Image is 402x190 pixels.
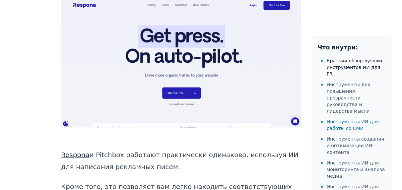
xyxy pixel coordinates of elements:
a: ➤Инструменты ИИ для работы со СМИ [320,117,386,133]
font: Инструменты ИИ для работы со СМИ [327,119,379,131]
font: ➤ [320,136,324,142]
font: ➤ [320,119,324,124]
font: и Pitchbox работают практически одинаково, используя ИИ для написания рекламных писем. [61,151,299,171]
font: Инструменты для повышения прозрачности руководства и лидерства мысли [327,82,370,114]
font: ➤ [320,82,324,87]
a: ➤Инструменты создания и оптимизации ИИ-контента [320,134,386,157]
font: ➤ [320,184,324,189]
font: ➤ [320,160,324,165]
a: ➤Краткий обзор лучших инструментов ИИ для PR [320,56,386,79]
font: Краткий обзор лучших инструментов ИИ для PR [327,58,383,77]
font: Инструменты создания и оптимизации ИИ-контента [327,136,384,155]
a: ➤Инструменты ИИ для мониторинга и анализа медиа [320,158,386,181]
font: Инструменты ИИ для мониторинга и анализа медиа [327,160,385,179]
a: Respona [61,151,90,159]
font: Что внутри: [317,44,358,51]
font: ➤ [320,58,324,63]
a: ➤Инструменты для повышения прозрачности руководства и лидерства мысли [320,80,386,116]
